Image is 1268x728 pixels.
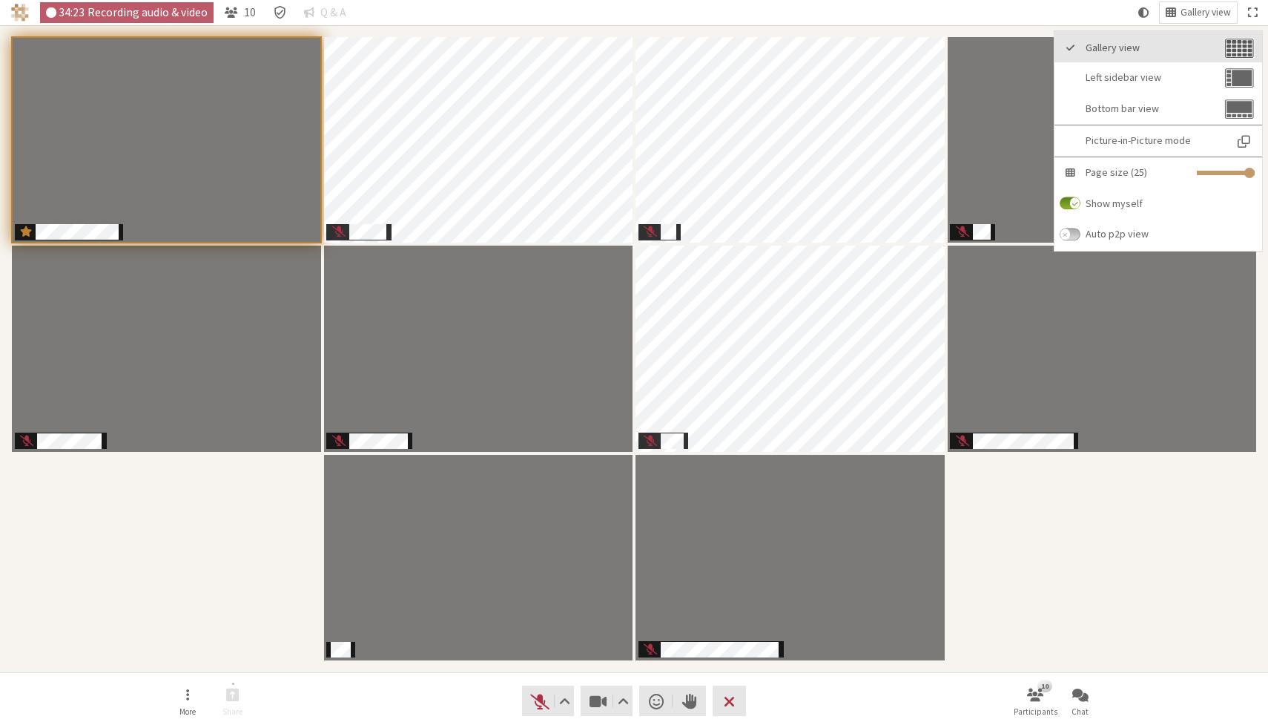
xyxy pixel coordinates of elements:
[1086,103,1221,114] span: Bottom bar view
[1086,72,1221,83] span: Left sidebar view
[1086,198,1255,209] span: Show myself
[614,686,633,716] button: Video setting
[1054,62,1262,94] button: Left sidebar view
[267,2,293,23] div: Meeting details Encryption enabled
[59,6,85,19] span: 34:23
[1132,2,1155,23] button: Using system theme
[581,686,633,716] button: Stop video (⌘+Shift+V)
[222,707,242,716] span: Share
[1014,707,1057,716] span: Participants
[1037,680,1052,692] div: 10
[1054,220,1262,251] label: Auto switch to show large tile in a 2-person meeting
[1054,125,1262,157] button: Picture-in-Picture mode
[1071,707,1089,716] span: Chat
[298,2,352,23] button: Q & A
[1086,135,1224,146] span: Picture-in-Picture mode
[244,6,256,19] span: 10
[1054,188,1262,220] label: Whether to show myself on the page (when not alone)
[1242,2,1263,23] button: Fullscreen
[1181,7,1231,19] span: Gallery view
[1054,157,1262,188] div: Control how many tiles to show on each page
[1014,681,1056,721] button: Open participant list
[1224,68,1255,88] img: Left sidebar view
[167,681,208,721] button: Open menu
[1160,2,1237,23] button: Open menu
[11,4,29,22] img: Iotum
[1054,31,1262,62] button: Gallery view
[522,686,574,716] button: Unmute (⌘+Shift+A)
[713,686,746,716] button: Leave meeting
[1054,94,1262,125] button: Bottom bar view
[1086,167,1194,178] span: Page size (25)
[179,707,196,716] span: More
[87,6,208,19] span: Recording audio & video
[320,6,346,19] span: Q & A
[219,2,262,23] button: Open participant list
[1224,38,1255,59] img: Gallery view
[639,686,673,716] button: Send a reaction
[40,2,214,23] div: Audio & video
[1224,99,1255,119] img: Bottom bar view
[1086,229,1255,240] span: Auto p2p view
[1086,42,1221,53] span: Gallery view
[673,686,706,716] button: Raise hand
[1197,171,1255,175] input: Gallery size slider
[555,686,573,716] button: Audio settings
[1060,681,1101,721] button: Open chat
[212,681,254,721] button: Only moderators can share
